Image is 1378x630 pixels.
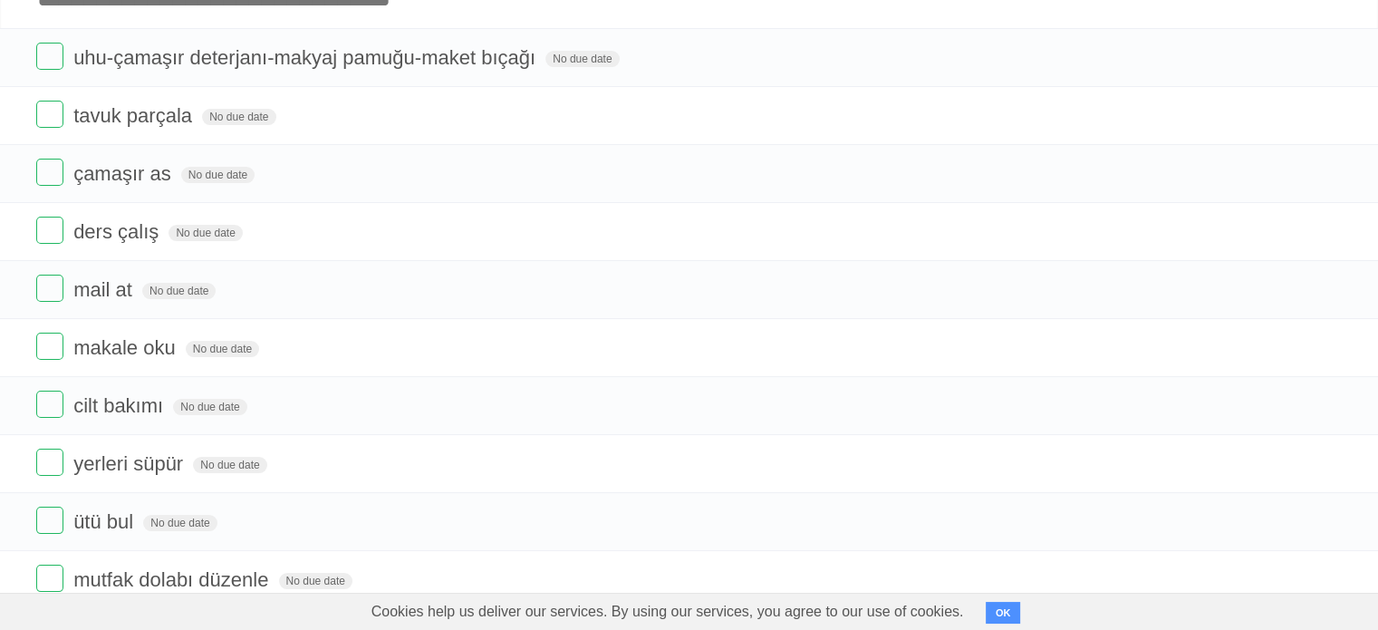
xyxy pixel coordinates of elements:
[186,341,259,357] span: No due date
[143,515,217,531] span: No due date
[73,162,176,185] span: çamaşır as
[986,602,1021,624] button: OK
[36,217,63,244] label: Done
[36,275,63,302] label: Done
[36,565,63,592] label: Done
[202,109,275,125] span: No due date
[169,225,242,241] span: No due date
[36,101,63,128] label: Done
[36,507,63,534] label: Done
[36,449,63,476] label: Done
[73,46,540,69] span: uhu-çamaşır deterjanı-makyaj pamuğu-maket bıçağı
[193,457,266,473] span: No due date
[181,167,255,183] span: No due date
[353,594,982,630] span: Cookies help us deliver our services. By using our services, you agree to our use of cookies.
[73,394,168,417] span: cilt bakımı
[73,452,188,475] span: yerleri süpür
[73,336,180,359] span: makale oku
[173,399,246,415] span: No due date
[36,333,63,360] label: Done
[73,510,138,533] span: ütü bul
[36,159,63,186] label: Done
[279,573,352,589] span: No due date
[36,43,63,70] label: Done
[73,104,197,127] span: tavuk parçala
[73,568,273,591] span: mutfak dolabı düzenle
[142,283,216,299] span: No due date
[545,51,619,67] span: No due date
[73,278,137,301] span: mail at
[73,220,163,243] span: ders çalış
[36,391,63,418] label: Done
